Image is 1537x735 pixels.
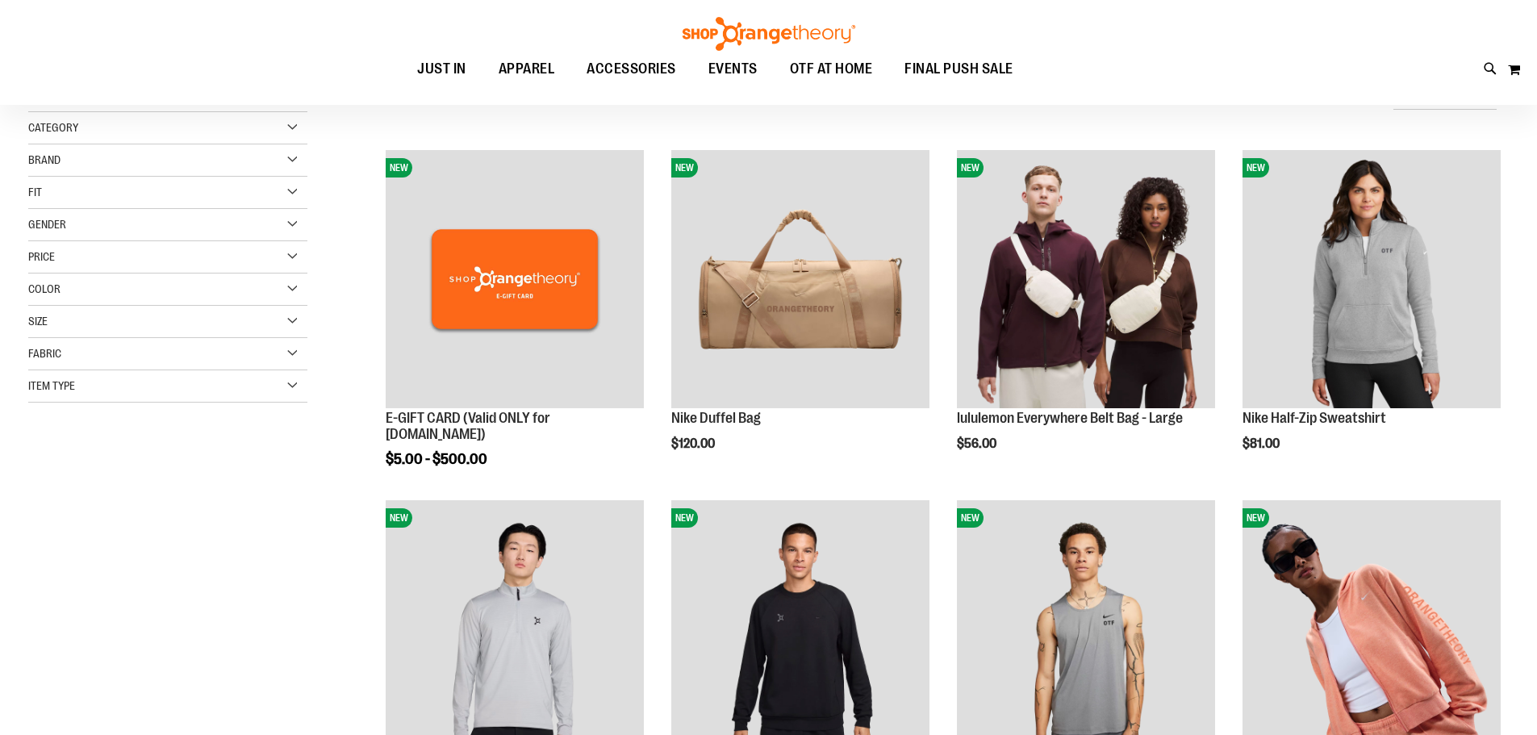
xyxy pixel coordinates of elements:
div: product [663,142,938,492]
span: Gender [28,218,66,231]
img: Nike Half-Zip Sweatshirt [1243,150,1501,408]
span: $81.00 [1243,436,1282,451]
a: OTF AT HOME [774,51,889,88]
span: FINAL PUSH SALE [904,51,1013,87]
span: Category [28,121,78,134]
span: ACCESSORIES [587,51,676,87]
span: JUST IN [417,51,466,87]
div: product [378,142,652,507]
span: NEW [1243,508,1269,528]
a: JUST IN [401,51,482,87]
img: lululemon Everywhere Belt Bag - Large [957,150,1215,408]
a: Nike Half-Zip SweatshirtNEW [1243,150,1501,411]
span: OTF AT HOME [790,51,873,87]
a: lululemon Everywhere Belt Bag - LargeNEW [957,150,1215,411]
img: Nike Duffel Bag [671,150,929,408]
span: EVENTS [708,51,758,87]
span: Fit [28,186,42,198]
div: product [949,142,1223,492]
a: ACCESSORIES [570,51,692,88]
img: E-GIFT CARD (Valid ONLY for ShopOrangetheory.com) [386,150,644,408]
div: product [1234,142,1509,492]
span: $5.00 - $500.00 [386,451,487,467]
span: NEW [957,508,984,528]
span: Fabric [28,347,61,360]
span: Brand [28,153,61,166]
a: FINAL PUSH SALE [888,51,1030,88]
span: $120.00 [671,436,717,451]
span: $56.00 [957,436,999,451]
img: Shop Orangetheory [680,17,858,51]
span: Price [28,250,55,263]
span: NEW [671,158,698,177]
span: Color [28,282,61,295]
span: NEW [957,158,984,177]
span: NEW [386,158,412,177]
span: APPAREL [499,51,555,87]
span: NEW [671,508,698,528]
a: E-GIFT CARD (Valid ONLY for [DOMAIN_NAME]) [386,410,550,442]
span: NEW [386,508,412,528]
a: Nike Duffel Bag [671,410,761,426]
span: Item Type [28,379,75,392]
a: Nike Half-Zip Sweatshirt [1243,410,1386,426]
a: E-GIFT CARD (Valid ONLY for ShopOrangetheory.com)NEW [386,150,644,411]
span: Size [28,315,48,328]
a: APPAREL [482,51,571,88]
span: NEW [1243,158,1269,177]
a: EVENTS [692,51,774,88]
a: lululemon Everywhere Belt Bag - Large [957,410,1183,426]
a: Nike Duffel BagNEW [671,150,929,411]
